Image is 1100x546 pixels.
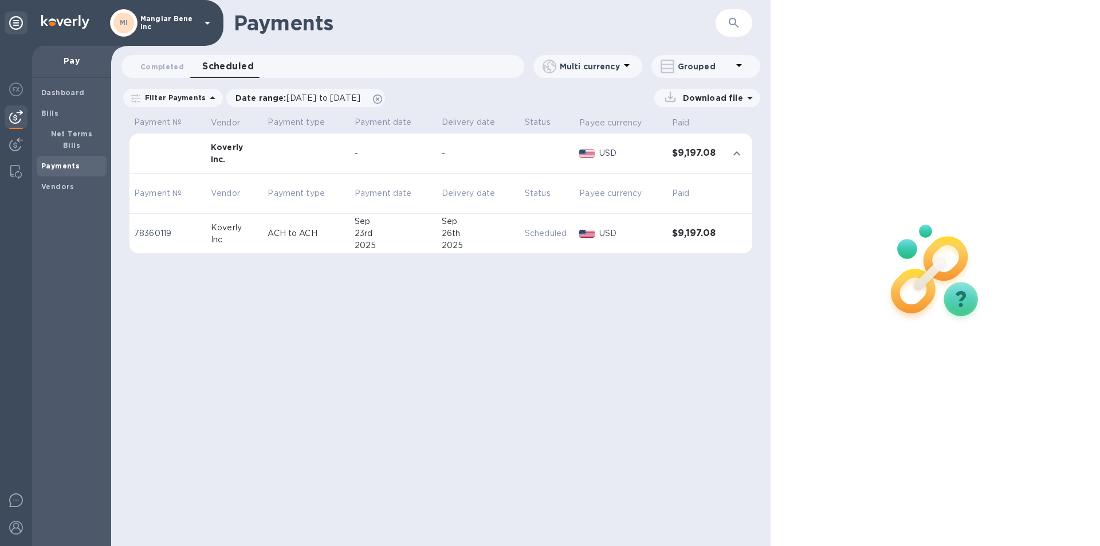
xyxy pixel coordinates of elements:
span: Status [525,187,565,199]
div: Sep [442,215,516,227]
p: USD [599,147,663,159]
p: Vendor [211,117,240,129]
h3: $9,197.08 [672,228,720,239]
span: Payment type [268,187,340,199]
div: 2025 [442,239,516,252]
span: Payment date [355,187,427,199]
b: Bills [41,109,58,117]
div: 2025 [355,239,433,252]
span: Paid [672,117,705,129]
img: Logo [41,15,89,29]
button: expand row [728,145,745,162]
p: Delivery date [442,116,516,128]
div: - [442,147,516,159]
p: Payment № [134,187,182,199]
span: Completed [140,61,184,73]
p: Status [525,116,570,128]
p: Vendor [211,187,240,199]
p: Delivery date [442,187,496,199]
p: 78360119 [134,227,202,239]
p: Payee currency [579,117,642,129]
div: Date range:[DATE] to [DATE] [226,89,385,107]
span: Payment № [134,187,197,199]
p: Date range : [235,92,366,104]
p: Paid [672,117,690,129]
p: Mangiar Bene inc [140,15,198,31]
b: MI [120,18,128,27]
div: Inc. [211,234,258,246]
span: Vendor [211,117,255,129]
p: Scheduled [525,227,570,239]
p: Multi currency [560,61,620,72]
div: Koverly [211,142,258,153]
h1: Payments [234,11,716,35]
div: Koverly [211,222,258,234]
p: Payment № [134,116,202,128]
b: Vendors [41,182,74,191]
span: Vendor [211,187,255,199]
div: 23rd [355,227,433,239]
p: USD [599,227,663,239]
p: Paid [672,187,690,199]
img: USD [579,150,595,158]
p: Payee currency [579,187,642,199]
img: USD [579,230,595,238]
b: Payments [41,162,80,170]
div: Unpin categories [5,11,27,34]
p: Filter Payments [140,93,206,103]
p: ACH to ACH [268,227,345,239]
div: - [355,147,433,159]
span: Paid [672,187,705,199]
img: Foreign exchange [9,83,23,96]
p: Grouped [678,61,732,72]
p: Payment type [268,116,345,128]
p: Payment date [355,187,412,199]
p: Download file [678,92,743,104]
p: Payment date [355,116,433,128]
b: Dashboard [41,88,85,97]
span: Scheduled [202,58,254,74]
p: Pay [41,55,102,66]
b: Net Terms Bills [51,129,93,150]
span: [DATE] to [DATE] [286,93,360,103]
div: 26th [442,227,516,239]
p: Status [525,187,551,199]
h3: $9,197.08 [672,148,720,159]
span: Payee currency [579,117,657,129]
div: Sep [355,215,433,227]
span: Payee currency [579,187,657,199]
p: Payment type [268,187,325,199]
span: Delivery date [442,187,510,199]
div: Inc. [211,154,258,165]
